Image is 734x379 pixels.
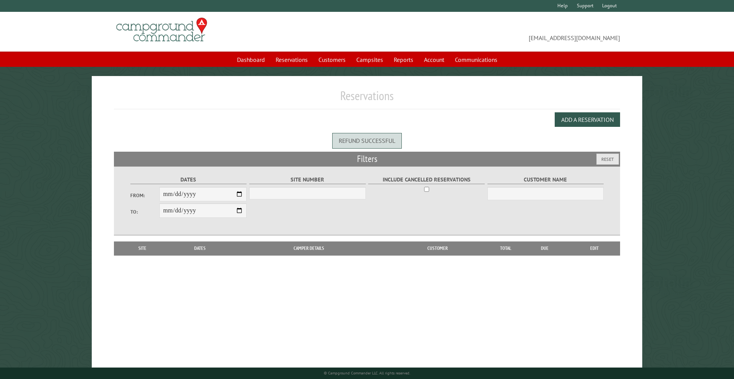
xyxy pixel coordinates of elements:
span: [EMAIL_ADDRESS][DOMAIN_NAME] [367,21,620,42]
img: Campground Commander [114,15,209,45]
small: © Campground Commander LLC. All rights reserved. [324,371,410,376]
th: Due [521,241,569,255]
a: Communications [450,52,502,67]
th: Total [490,241,521,255]
label: From: [130,192,159,199]
a: Campsites [352,52,388,67]
label: Customer Name [487,175,604,184]
a: Dashboard [232,52,270,67]
h2: Filters [114,152,620,166]
th: Site [118,241,167,255]
a: Reports [389,52,418,67]
label: To: [130,208,159,215]
label: Include Cancelled Reservations [368,175,485,184]
th: Edit [569,241,620,255]
a: Customers [314,52,350,67]
div: Refund successful [332,133,402,148]
h1: Reservations [114,88,620,109]
th: Dates [167,241,233,255]
label: Site Number [249,175,366,184]
label: Dates [130,175,247,184]
button: Reset [596,154,619,165]
a: Account [419,52,449,67]
th: Customer [385,241,490,255]
th: Camper Details [233,241,385,255]
button: Add a Reservation [555,112,620,127]
a: Reservations [271,52,312,67]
